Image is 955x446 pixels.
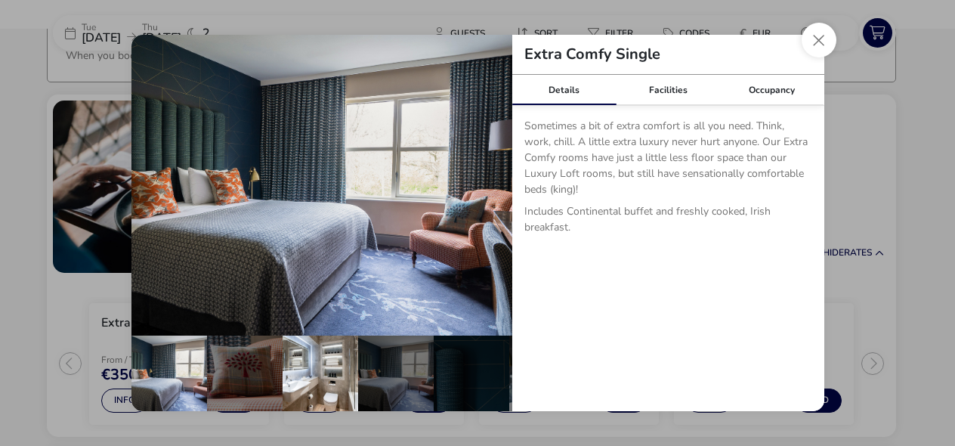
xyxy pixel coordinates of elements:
[616,75,720,105] div: Facilities
[802,23,836,57] button: Close dialog
[524,118,812,203] p: Sometimes a bit of extra comfort is all you need. Think, work, chill. A little extra luxury never...
[512,47,672,62] h2: Extra Comfy Single
[131,35,824,411] div: details
[512,75,617,105] div: Details
[720,75,824,105] div: Occupancy
[524,203,812,241] p: Includes Continental buffet and freshly cooked, Irish breakfast.
[131,35,512,336] img: 2fc8d8194b289e90031513efd3cd5548923c7455a633bcbef55e80dd528340a8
